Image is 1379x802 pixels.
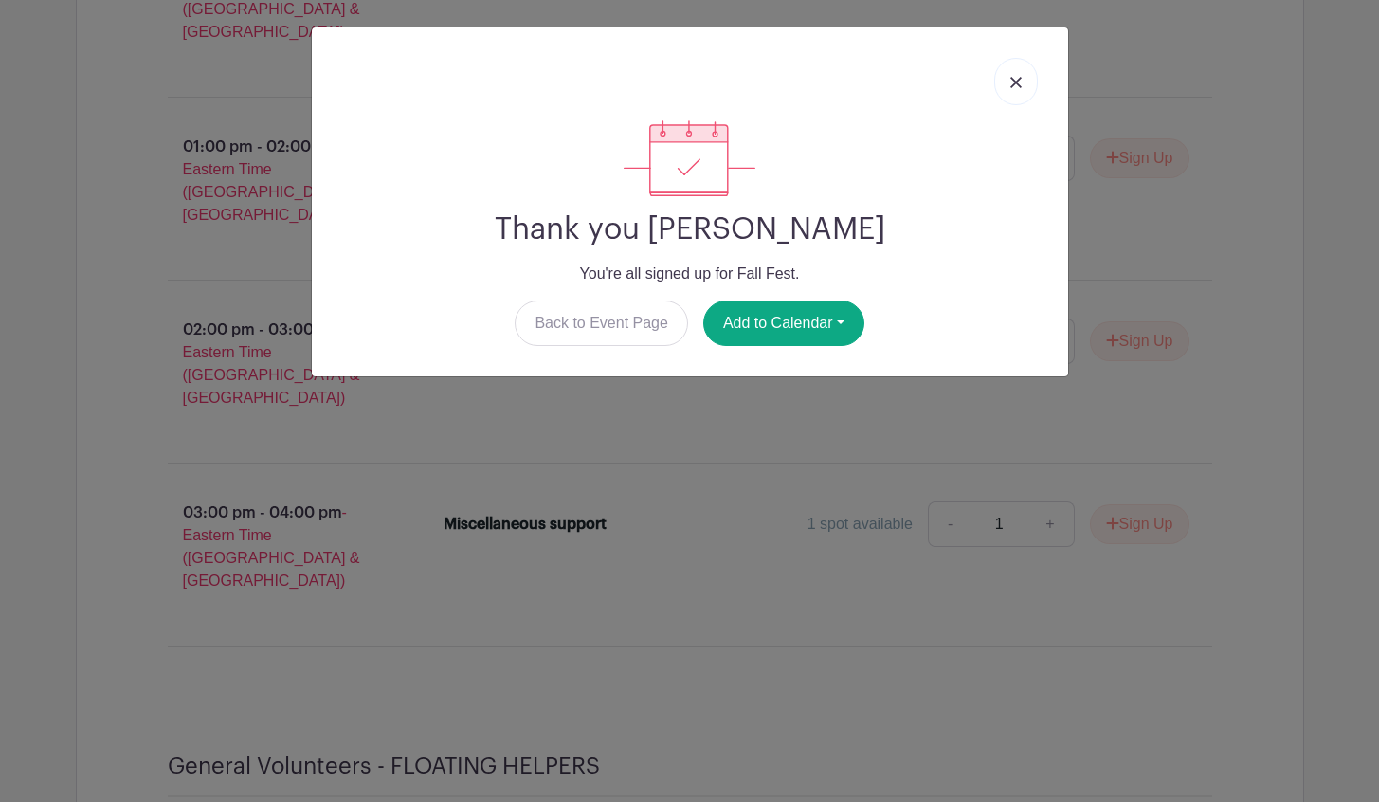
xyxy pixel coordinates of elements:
img: signup_complete-c468d5dda3e2740ee63a24cb0ba0d3ce5d8a4ecd24259e683200fb1569d990c8.svg [624,120,754,196]
h2: Thank you [PERSON_NAME] [327,211,1053,247]
p: You're all signed up for Fall Fest. [327,263,1053,285]
button: Add to Calendar [703,301,864,346]
img: close_button-5f87c8562297e5c2d7936805f587ecaba9071eb48480494691a3f1689db116b3.svg [1010,77,1022,88]
a: Back to Event Page [515,301,688,346]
